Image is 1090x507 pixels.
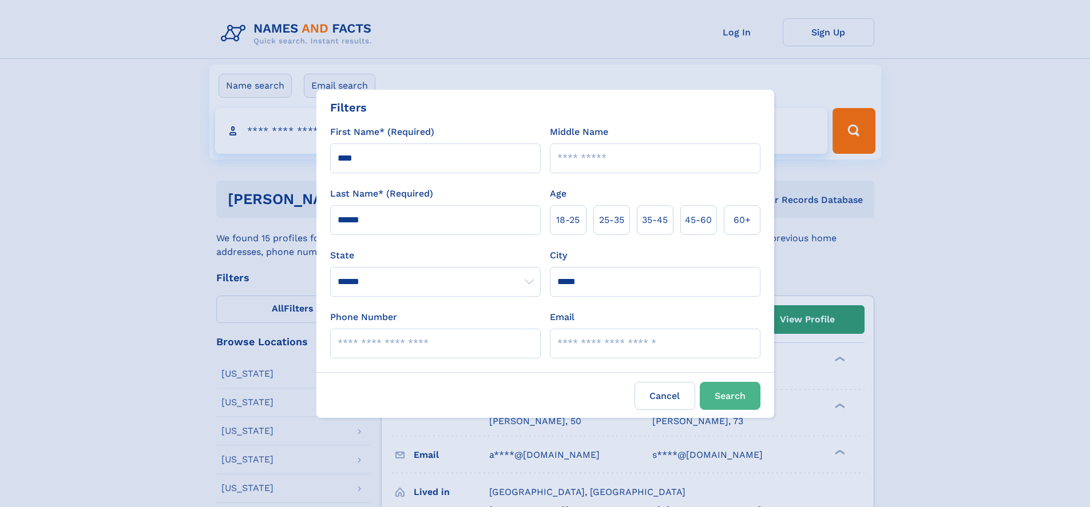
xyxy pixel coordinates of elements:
[330,310,397,324] label: Phone Number
[700,382,760,410] button: Search
[556,213,580,227] span: 18‑25
[599,213,624,227] span: 25‑35
[635,382,695,410] label: Cancel
[550,125,608,139] label: Middle Name
[330,99,367,116] div: Filters
[550,310,574,324] label: Email
[550,187,566,201] label: Age
[330,125,434,139] label: First Name* (Required)
[734,213,751,227] span: 60+
[685,213,712,227] span: 45‑60
[330,249,541,262] label: State
[642,213,668,227] span: 35‑45
[330,187,433,201] label: Last Name* (Required)
[550,249,567,262] label: City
